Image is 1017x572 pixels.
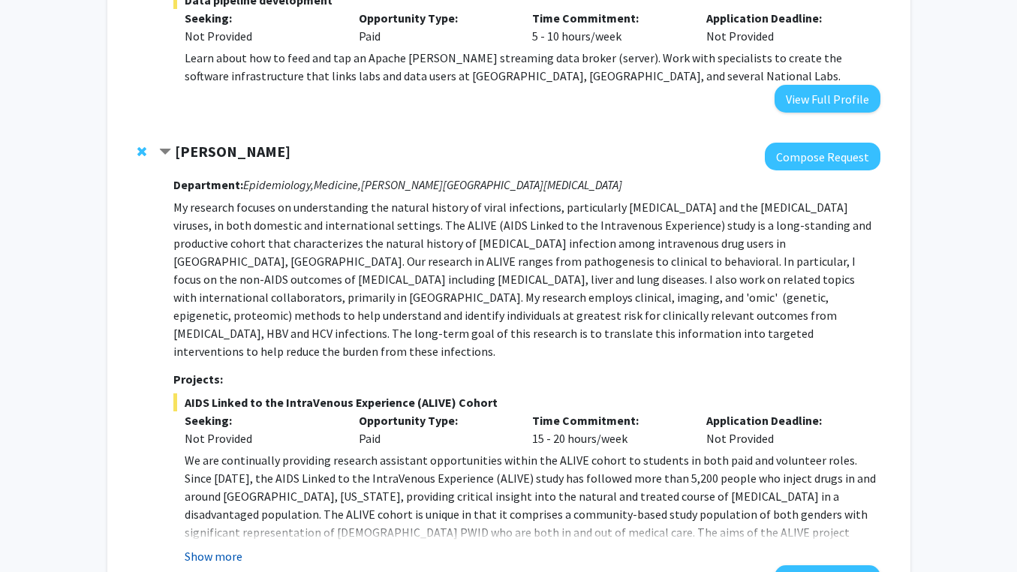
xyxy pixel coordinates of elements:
[185,429,336,447] div: Not Provided
[314,177,361,192] i: Medicine,
[137,146,146,158] span: Remove Gregory Kirk from bookmarks
[765,143,880,170] button: Compose Request to Gregory Kirk
[185,9,336,27] p: Seeking:
[185,411,336,429] p: Seeking:
[532,411,684,429] p: Time Commitment:
[359,9,510,27] p: Opportunity Type:
[361,177,622,192] i: [PERSON_NAME][GEOGRAPHIC_DATA][MEDICAL_DATA]
[185,547,242,565] button: Show more
[185,27,336,45] div: Not Provided
[185,49,880,85] div: Learn about how to feed and tap an Apache [PERSON_NAME] streaming data broker (server). Work with...
[11,504,64,561] iframe: Chat
[159,146,171,158] span: Contract Gregory Kirk Bookmark
[695,9,869,45] div: Not Provided
[175,142,290,161] strong: [PERSON_NAME]
[243,177,314,192] i: Epidemiology,
[706,9,858,27] p: Application Deadline:
[173,177,243,192] strong: Department:
[173,198,880,360] p: My research focuses on understanding the natural history of viral infections, particularly [MEDIC...
[348,9,522,45] div: Paid
[521,411,695,447] div: 15 - 20 hours/week
[359,411,510,429] p: Opportunity Type:
[173,393,880,411] span: AIDS Linked to the IntraVenous Experience (ALIVE) Cohort
[173,372,223,387] strong: Projects:
[706,411,858,429] p: Application Deadline:
[775,85,880,113] button: View Full Profile
[532,9,684,27] p: Time Commitment:
[695,411,869,447] div: Not Provided
[348,411,522,447] div: Paid
[521,9,695,45] div: 5 - 10 hours/week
